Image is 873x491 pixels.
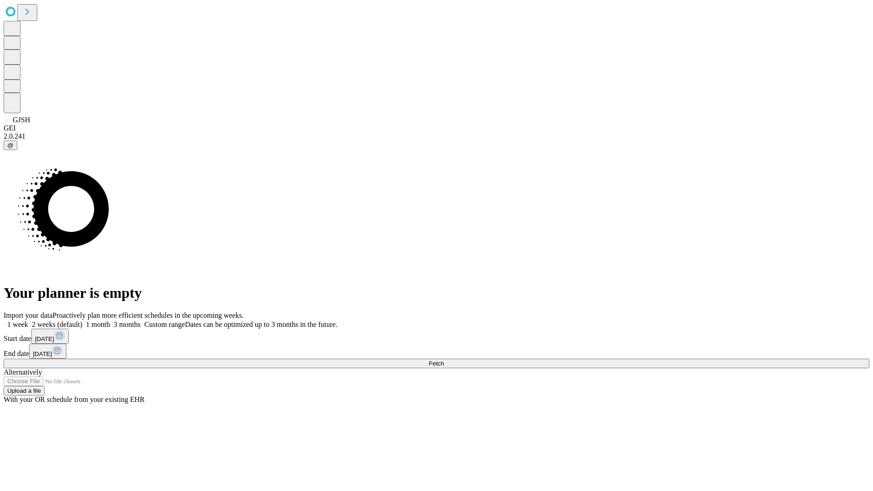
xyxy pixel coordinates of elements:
span: [DATE] [35,336,54,342]
span: 1 week [7,321,28,328]
span: Fetch [429,360,444,367]
button: [DATE] [29,344,66,359]
h1: Your planner is empty [4,285,869,301]
span: Custom range [144,321,185,328]
span: @ [7,142,14,149]
div: GEI [4,124,869,132]
span: Import your data [4,311,53,319]
span: 2 weeks (default) [32,321,82,328]
span: With your OR schedule from your existing EHR [4,396,145,403]
span: 3 months [114,321,140,328]
span: 1 month [86,321,110,328]
button: [DATE] [31,329,69,344]
button: Fetch [4,359,869,368]
span: [DATE] [33,351,52,357]
div: Start date [4,329,869,344]
span: GJSH [13,116,30,124]
span: Alternatively [4,368,42,376]
button: @ [4,140,17,150]
div: End date [4,344,869,359]
button: Upload a file [4,386,45,396]
span: Dates can be optimized up to 3 months in the future. [185,321,337,328]
div: 2.0.241 [4,132,869,140]
span: Proactively plan more efficient schedules in the upcoming weeks. [53,311,244,319]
